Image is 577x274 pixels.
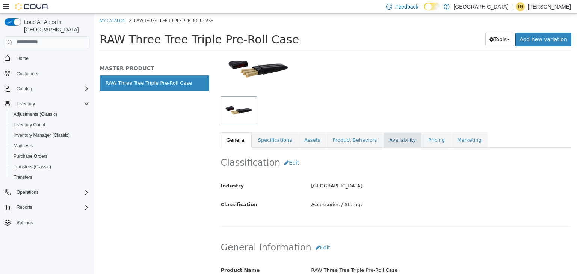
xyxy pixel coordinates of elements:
[15,3,49,10] img: Cova
[14,218,36,227] a: Settings
[17,101,35,107] span: Inventory
[14,111,57,117] span: Adjustments (Classic)
[11,120,89,129] span: Inventory Count
[127,26,202,82] img: 150
[421,19,477,33] a: Add new variation
[17,55,29,61] span: Home
[8,151,92,162] button: Purchase Orders
[6,51,115,58] h5: MASTER PRODUCT
[158,118,204,134] a: Specifications
[14,188,89,197] span: Operations
[14,99,38,108] button: Inventory
[2,99,92,109] button: Inventory
[8,162,92,172] button: Transfers (Classic)
[14,203,89,212] span: Reports
[211,166,483,179] div: [GEOGRAPHIC_DATA]
[127,118,158,134] a: General
[127,142,477,156] h2: Classification
[11,152,51,161] a: Purchase Orders
[5,50,89,248] nav: Complex example
[21,18,89,33] span: Load All Apps in [GEOGRAPHIC_DATA]
[2,187,92,198] button: Operations
[2,217,92,228] button: Settings
[6,4,32,9] a: My Catalog
[11,110,89,119] span: Adjustments (Classic)
[218,227,240,241] button: Edit
[186,142,209,156] button: Edit
[14,99,89,108] span: Inventory
[2,68,92,79] button: Customers
[17,86,32,92] span: Catalog
[8,120,92,130] button: Inventory Count
[14,122,45,128] span: Inventory Count
[289,118,328,134] a: Availability
[328,118,357,134] a: Pricing
[17,204,32,210] span: Reports
[14,143,33,149] span: Manifests
[2,202,92,213] button: Reports
[14,54,89,63] span: Home
[127,227,477,241] h2: General Information
[11,152,89,161] span: Purchase Orders
[204,118,232,134] a: Assets
[11,110,60,119] a: Adjustments (Classic)
[11,131,89,140] span: Inventory Manager (Classic)
[233,118,289,134] a: Product Behaviors
[127,188,164,193] span: Classification
[2,53,92,64] button: Home
[14,132,70,138] span: Inventory Manager (Classic)
[14,153,48,159] span: Purchase Orders
[2,84,92,94] button: Catalog
[11,162,89,171] span: Transfers (Classic)
[516,2,525,11] div: Travis Genereux
[127,169,150,175] span: Industry
[11,162,54,171] a: Transfers (Classic)
[11,120,48,129] a: Inventory Count
[424,3,440,10] input: Dark Mode
[17,189,39,195] span: Operations
[395,3,418,10] span: Feedback
[8,130,92,141] button: Inventory Manager (Classic)
[8,109,92,120] button: Adjustments (Classic)
[8,141,92,151] button: Manifests
[11,173,89,182] span: Transfers
[11,141,89,150] span: Manifests
[14,188,42,197] button: Operations
[211,184,483,198] div: Accessories / Storage
[6,19,205,32] span: RAW Three Tree Triple Pre-Roll Case
[14,54,32,63] a: Home
[14,69,89,78] span: Customers
[11,141,36,150] a: Manifests
[40,4,119,9] span: RAW Three Tree Triple Pre-Roll Case
[14,174,32,180] span: Transfers
[14,84,89,93] span: Catalog
[17,71,38,77] span: Customers
[511,2,513,11] p: |
[391,19,420,33] button: Tools
[517,2,524,11] span: TG
[14,84,35,93] button: Catalog
[17,220,33,226] span: Settings
[6,61,115,77] a: RAW Three Tree Triple Pre-Roll Case
[453,2,508,11] p: [GEOGRAPHIC_DATA]
[14,164,51,170] span: Transfers (Classic)
[528,2,571,11] p: [PERSON_NAME]
[211,250,483,263] div: RAW Three Tree Triple Pre-Roll Case
[8,172,92,183] button: Transfers
[11,131,73,140] a: Inventory Manager (Classic)
[127,253,166,259] span: Product Name
[11,173,35,182] a: Transfers
[14,203,35,212] button: Reports
[14,69,41,78] a: Customers
[357,118,394,134] a: Marketing
[14,218,89,227] span: Settings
